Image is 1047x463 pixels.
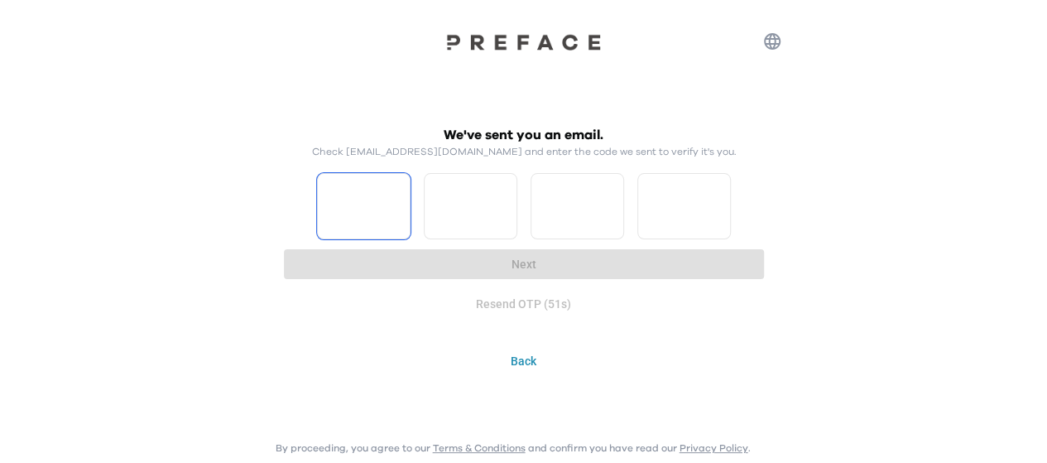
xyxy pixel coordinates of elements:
[276,346,772,377] button: Back
[312,145,736,158] p: Check [EMAIL_ADDRESS][DOMAIN_NAME] and enter the code we sent to verify it's you.
[424,173,517,239] input: Please enter OTP character 2
[276,441,751,455] p: By proceeding, you agree to our and confirm you have read our .
[531,173,624,239] input: Please enter OTP character 3
[441,33,607,51] img: Preface Logo
[680,443,748,453] a: Privacy Policy
[433,443,526,453] a: Terms & Conditions
[317,173,411,239] input: Please enter OTP character 1
[637,173,731,239] input: Please enter OTP character 4
[444,125,603,145] h2: We've sent you an email.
